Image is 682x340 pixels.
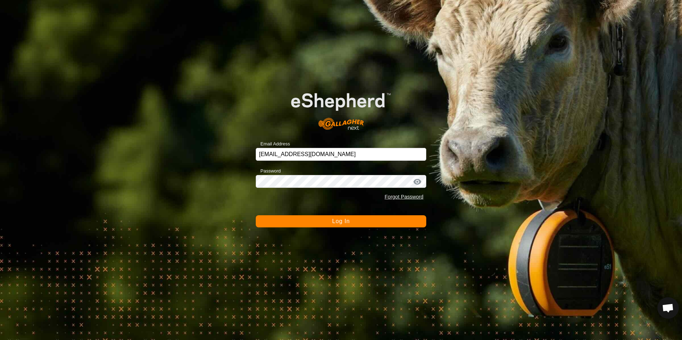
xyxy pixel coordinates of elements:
a: Forgot Password [385,194,423,200]
label: Password [256,168,281,175]
input: Email Address [256,148,426,161]
img: E-shepherd Logo [273,79,409,137]
label: Email Address [256,140,290,148]
span: Log In [332,218,350,224]
button: Log In [256,215,426,227]
a: Open chat [657,297,679,319]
